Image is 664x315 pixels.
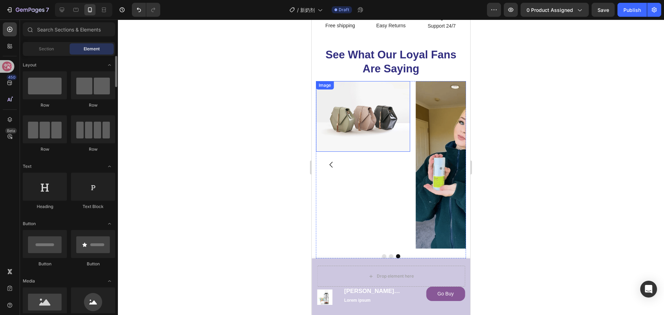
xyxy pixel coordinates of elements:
[592,3,615,17] button: Save
[527,6,573,14] span: 0 product assigned
[3,3,52,17] button: 7
[104,59,115,71] span: Toggle open
[132,3,160,17] div: Undo/Redo
[39,46,54,52] span: Section
[104,161,115,172] span: Toggle open
[640,281,657,298] div: Open Intercom Messenger
[104,218,115,229] span: Toggle open
[84,235,89,239] button: Dot
[23,278,35,284] span: Media
[339,7,349,13] span: Draft
[71,146,115,152] div: Row
[70,235,75,239] button: Dot
[598,7,609,13] span: Save
[4,62,98,132] img: image_demo.jpg
[521,3,589,17] button: 0 product assigned
[77,235,82,239] button: Dot
[46,6,49,14] p: 7
[5,128,17,134] div: Beta
[104,62,198,229] img: image_demo.jpg
[126,270,142,279] p: Go Buy
[300,6,315,14] span: 新奶剂
[71,261,115,267] div: Button
[84,46,100,52] span: Element
[7,74,17,80] div: 450
[114,267,153,281] a: Go Buy
[297,6,299,14] span: /
[23,62,36,68] span: Layout
[23,203,67,210] div: Heading
[312,20,470,315] iframe: Design area
[6,63,21,69] div: Image
[33,278,103,284] p: Lorem ipsum
[71,102,115,108] div: Row
[23,102,67,108] div: Row
[23,221,36,227] span: Button
[617,3,647,17] button: Publish
[65,254,102,259] div: Drop element here
[23,261,67,267] div: Button
[71,203,115,210] div: Text Block
[23,146,67,152] div: Row
[623,6,641,14] div: Publish
[104,275,115,287] span: Toggle open
[23,22,115,36] input: Search Sections & Elements
[129,135,149,155] button: Carousel Next Arrow
[32,267,103,276] h1: [PERSON_NAME] Nutrition
[23,163,31,170] span: Text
